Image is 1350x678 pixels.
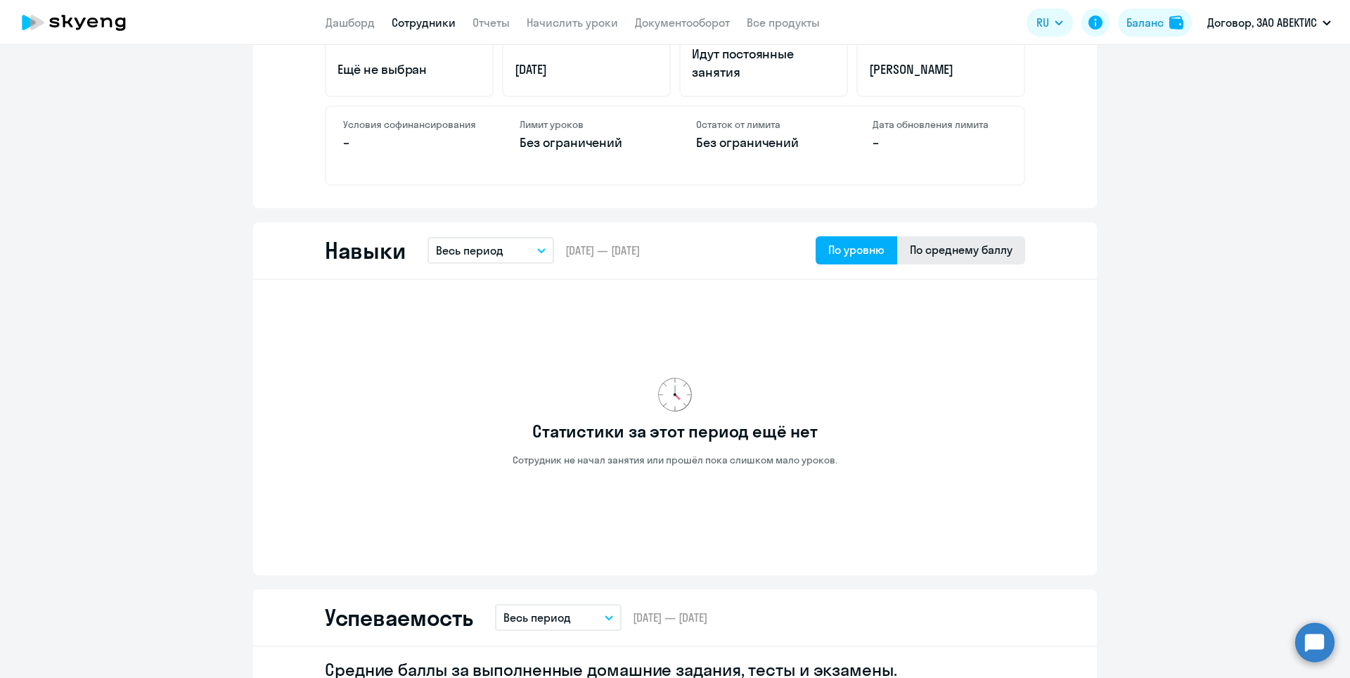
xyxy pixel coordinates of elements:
[472,15,510,30] a: Отчеты
[1169,15,1183,30] img: balance
[325,603,472,632] h2: Успеваемость
[1027,8,1073,37] button: RU
[910,241,1012,258] div: По среднему баллу
[692,45,835,82] p: Идут постоянные занятия
[747,15,820,30] a: Все продукты
[873,118,1007,131] h4: Дата обновления лимита
[343,134,477,152] p: –
[436,242,503,259] p: Весь период
[520,118,654,131] h4: Лимит уроков
[828,241,885,258] div: По уровню
[326,15,375,30] a: Дашборд
[565,243,640,258] span: [DATE] — [DATE]
[503,609,571,626] p: Весь период
[325,236,405,264] h2: Навыки
[1200,6,1338,39] button: Договор, ЗАО АВЕКТИС
[1118,8,1192,37] button: Балансbalance
[1126,14,1164,31] div: Баланс
[495,604,622,631] button: Весь период
[1207,14,1317,31] p: Договор, ЗАО АВЕКТИС
[696,134,830,152] p: Без ограничений
[343,118,477,131] h4: Условия софинансирования
[696,118,830,131] h4: Остаток от лимита
[520,134,654,152] p: Без ограничений
[635,15,730,30] a: Документооборот
[337,60,481,79] p: Ещё не выбран
[513,454,837,466] p: Сотрудник не начал занятия или прошёл пока слишком мало уроков.
[1036,14,1049,31] span: RU
[873,134,1007,152] p: –
[633,610,707,625] span: [DATE] — [DATE]
[532,420,817,442] h3: Статистики за этот период ещё нет
[515,60,658,79] p: [DATE]
[427,237,554,264] button: Весь период
[658,378,692,411] img: no-data
[869,60,1012,79] p: [PERSON_NAME]
[392,15,456,30] a: Сотрудники
[527,15,618,30] a: Начислить уроки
